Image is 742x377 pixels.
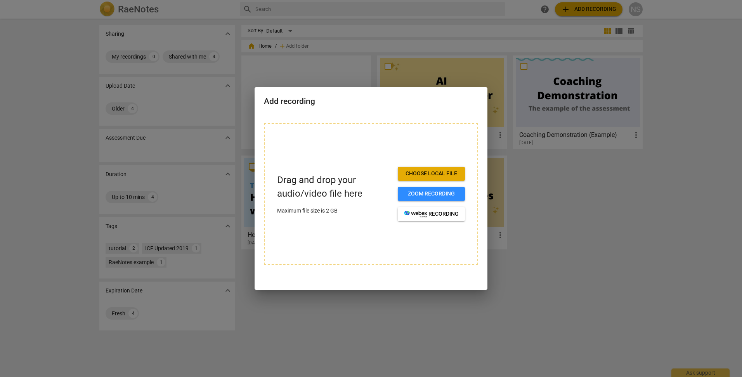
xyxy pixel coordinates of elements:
p: Drag and drop your audio/video file here [277,173,392,201]
button: recording [398,207,465,221]
button: Choose local file [398,167,465,181]
span: Zoom recording [404,190,459,198]
h2: Add recording [264,97,478,106]
p: Maximum file size is 2 GB [277,207,392,215]
span: recording [404,210,459,218]
button: Zoom recording [398,187,465,201]
span: Choose local file [404,170,459,178]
